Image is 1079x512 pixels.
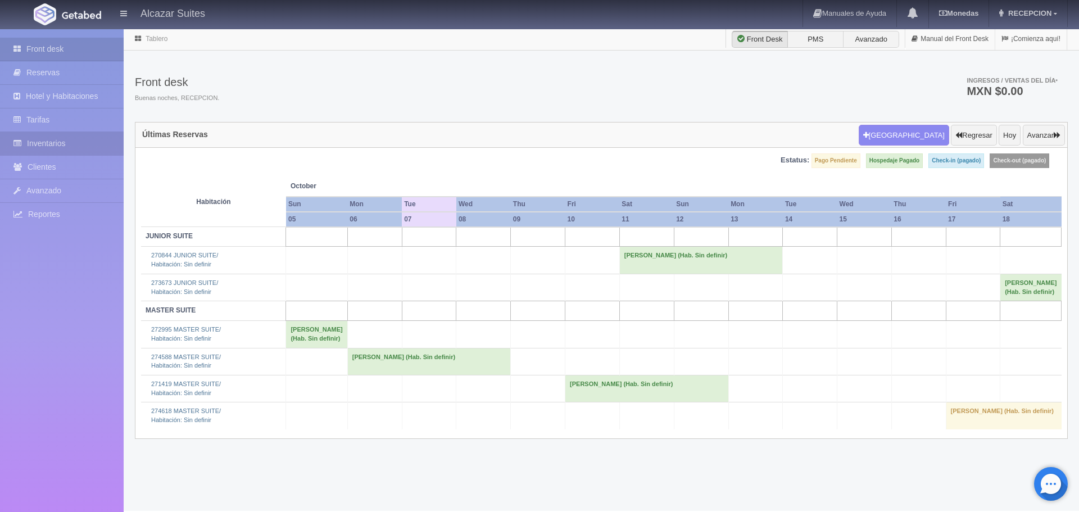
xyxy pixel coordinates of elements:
th: Fri [946,197,1000,212]
a: 274588 MASTER SUITE/Habitación: Sin definir [151,354,221,369]
button: Avanzar [1023,125,1065,146]
b: MASTER SUITE [146,306,196,314]
b: JUNIOR SUITE [146,232,193,240]
th: Sat [1000,197,1062,212]
a: Manual del Front Desk [905,28,995,50]
b: Monedas [939,9,978,17]
img: Getabed [34,3,56,25]
th: 07 [402,212,456,227]
label: PMS [787,31,844,48]
label: Pago Pendiente [811,153,860,168]
a: 271419 MASTER SUITE/Habitación: Sin definir [151,380,221,396]
img: Getabed [62,11,101,19]
th: Mon [347,197,402,212]
strong: Habitación [196,198,230,206]
td: [PERSON_NAME] (Hab. Sin definir) [565,375,729,402]
label: Check-in (pagado) [928,153,984,168]
th: 09 [511,212,565,227]
th: 08 [456,212,511,227]
th: Wed [837,197,892,212]
th: 12 [674,212,728,227]
th: Wed [456,197,511,212]
a: 270844 JUNIOR SUITE/Habitación: Sin definir [151,252,218,268]
th: Tue [783,197,837,212]
th: 14 [783,212,837,227]
a: Tablero [146,35,167,43]
label: Estatus: [781,155,809,166]
button: Regresar [951,125,996,146]
h3: Front desk [135,76,219,88]
th: Sun [286,197,347,212]
th: 16 [891,212,946,227]
a: 273673 JUNIOR SUITE/Habitación: Sin definir [151,279,218,295]
th: Thu [891,197,946,212]
h4: Alcazar Suites [140,6,205,20]
td: [PERSON_NAME] (Hab. Sin definir) [619,247,783,274]
td: [PERSON_NAME] (Hab. Sin definir) [286,321,347,348]
h3: MXN $0.00 [967,85,1058,97]
label: Avanzado [843,31,899,48]
th: 13 [728,212,783,227]
h4: Últimas Reservas [142,130,208,139]
td: [PERSON_NAME] (Hab. Sin definir) [946,402,1061,429]
th: Tue [402,197,456,212]
a: ¡Comienza aquí! [995,28,1067,50]
th: Thu [511,197,565,212]
button: Hoy [999,125,1021,146]
th: 18 [1000,212,1062,227]
a: 272995 MASTER SUITE/Habitación: Sin definir [151,326,221,342]
th: 05 [286,212,347,227]
td: [PERSON_NAME] (Hab. Sin definir) [347,348,511,375]
th: 15 [837,212,892,227]
label: Check-out (pagado) [990,153,1049,168]
button: [GEOGRAPHIC_DATA] [859,125,949,146]
span: Ingresos / Ventas del día [967,77,1058,84]
th: 11 [619,212,674,227]
th: 17 [946,212,1000,227]
label: Hospedaje Pagado [866,153,923,168]
th: Sun [674,197,728,212]
th: Mon [728,197,783,212]
span: October [291,182,397,191]
td: [PERSON_NAME] (Hab. Sin definir) [1000,274,1062,301]
th: Sat [619,197,674,212]
label: Front Desk [732,31,788,48]
th: 10 [565,212,620,227]
th: Fri [565,197,620,212]
span: RECEPCION [1005,9,1051,17]
span: Buenas noches, RECEPCION. [135,94,219,103]
th: 06 [347,212,402,227]
a: 274618 MASTER SUITE/Habitación: Sin definir [151,407,221,423]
